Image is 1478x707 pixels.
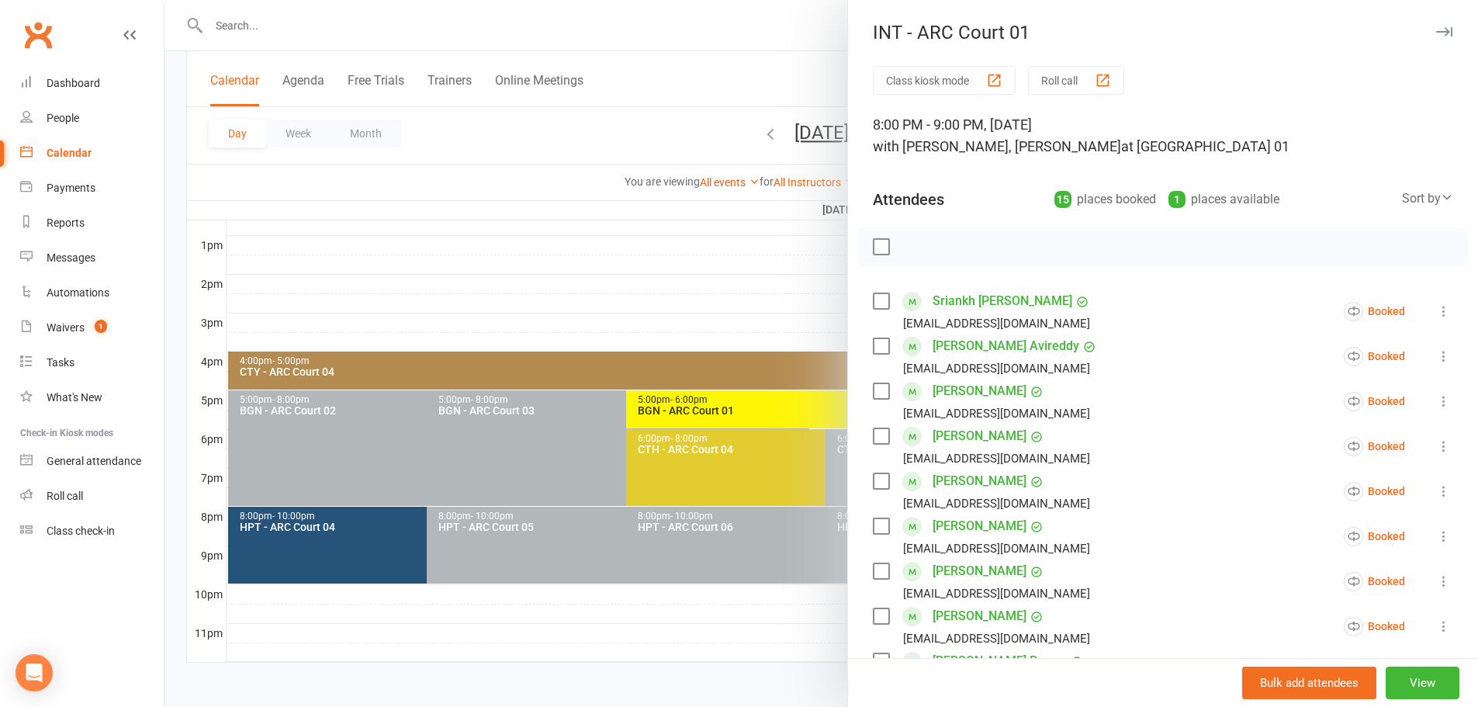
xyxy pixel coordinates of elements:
[20,276,164,310] a: Automations
[1344,617,1405,636] div: Booked
[933,559,1026,584] a: [PERSON_NAME]
[20,241,164,276] a: Messages
[20,514,164,549] a: Class kiosk mode
[1168,189,1279,210] div: places available
[47,112,79,124] div: People
[1402,189,1453,209] div: Sort by
[933,424,1026,449] a: [PERSON_NAME]
[20,310,164,345] a: Waivers 1
[47,77,100,89] div: Dashboard
[20,66,164,101] a: Dashboard
[873,114,1453,158] div: 8:00 PM - 9:00 PM, [DATE]
[16,654,53,691] div: Open Intercom Messenger
[1242,667,1376,699] button: Bulk add attendees
[1168,191,1186,208] div: 1
[47,321,85,334] div: Waivers
[95,320,107,333] span: 1
[848,22,1478,43] div: INT - ARC Court 01
[873,66,1016,95] button: Class kiosk mode
[1344,527,1405,546] div: Booked
[1344,347,1405,366] div: Booked
[20,171,164,206] a: Payments
[20,444,164,479] a: General attendance kiosk mode
[20,380,164,415] a: What's New
[903,629,1090,649] div: [EMAIL_ADDRESS][DOMAIN_NAME]
[1344,482,1405,501] div: Booked
[1386,667,1459,699] button: View
[47,286,109,299] div: Automations
[20,345,164,380] a: Tasks
[47,455,141,467] div: General attendance
[1054,189,1156,210] div: places booked
[873,189,944,210] div: Attendees
[20,206,164,241] a: Reports
[933,649,1067,674] a: [PERSON_NAME] Puram
[933,334,1079,359] a: [PERSON_NAME] Avireddy
[933,379,1026,404] a: [PERSON_NAME]
[20,479,164,514] a: Roll call
[47,182,95,194] div: Payments
[47,251,95,264] div: Messages
[47,525,115,537] div: Class check-in
[1344,392,1405,411] div: Booked
[47,147,92,159] div: Calendar
[20,136,164,171] a: Calendar
[903,359,1090,379] div: [EMAIL_ADDRESS][DOMAIN_NAME]
[873,138,1121,154] span: with [PERSON_NAME], [PERSON_NAME]
[47,391,102,404] div: What's New
[1344,302,1405,321] div: Booked
[47,356,74,369] div: Tasks
[47,217,85,229] div: Reports
[20,101,164,136] a: People
[903,584,1090,604] div: [EMAIL_ADDRESS][DOMAIN_NAME]
[903,494,1090,514] div: [EMAIL_ADDRESS][DOMAIN_NAME]
[1028,66,1124,95] button: Roll call
[903,449,1090,469] div: [EMAIL_ADDRESS][DOMAIN_NAME]
[903,539,1090,559] div: [EMAIL_ADDRESS][DOMAIN_NAME]
[903,404,1090,424] div: [EMAIL_ADDRESS][DOMAIN_NAME]
[1344,437,1405,456] div: Booked
[903,314,1090,334] div: [EMAIL_ADDRESS][DOMAIN_NAME]
[933,289,1072,314] a: Sriankh [PERSON_NAME]
[933,514,1026,539] a: [PERSON_NAME]
[933,469,1026,494] a: [PERSON_NAME]
[933,604,1026,629] a: [PERSON_NAME]
[1121,138,1289,154] span: at [GEOGRAPHIC_DATA] 01
[19,16,57,54] a: Clubworx
[1054,191,1071,208] div: 15
[47,490,83,502] div: Roll call
[1344,572,1405,591] div: Booked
